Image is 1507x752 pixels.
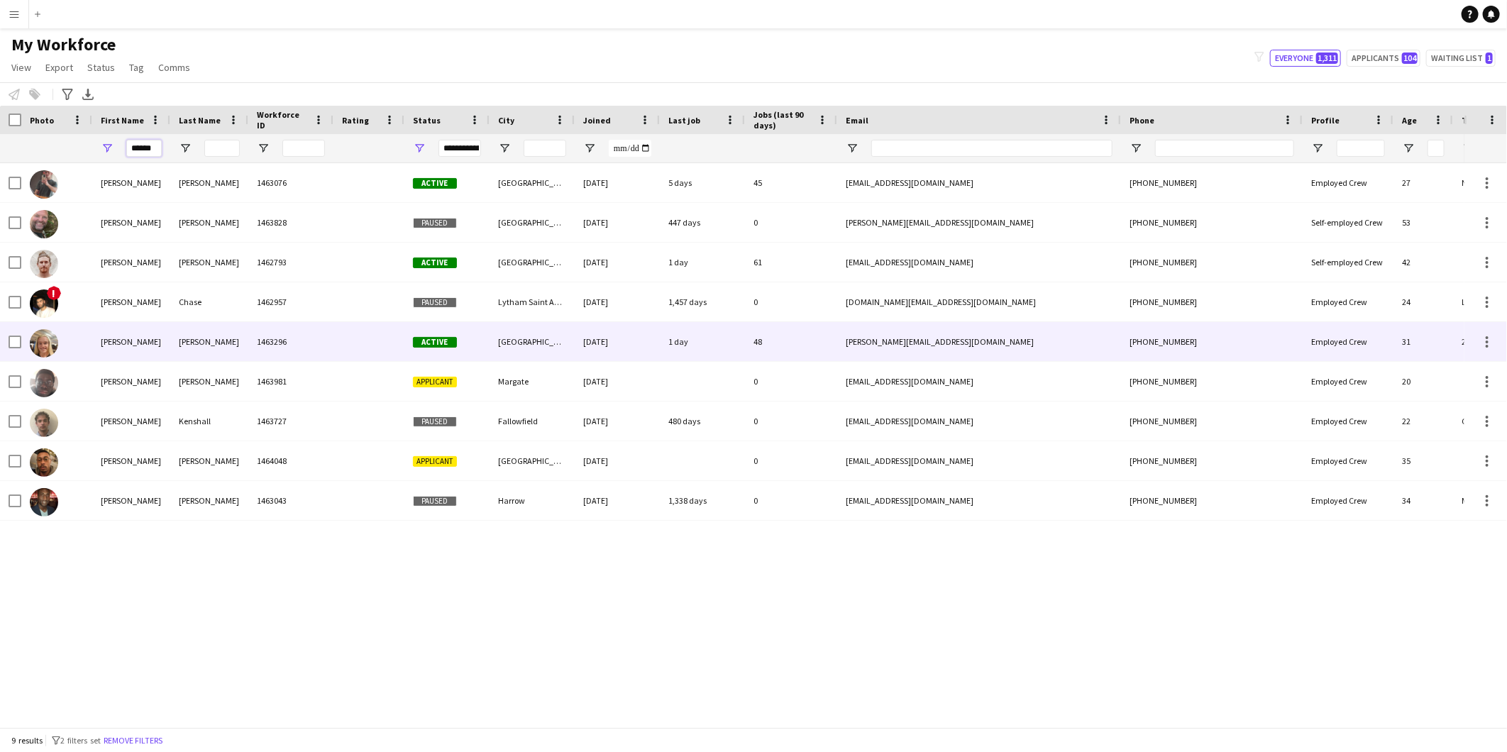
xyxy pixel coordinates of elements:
input: Last Name Filter Input [204,140,240,157]
div: [EMAIL_ADDRESS][DOMAIN_NAME] [837,441,1121,480]
span: Export [45,61,73,74]
span: Applicant [413,377,457,387]
div: 1463727 [248,402,333,441]
span: Active [413,178,457,189]
span: Active [413,258,457,268]
div: 20 [1393,362,1453,401]
div: [PERSON_NAME] [92,362,170,401]
div: [PERSON_NAME] [170,163,248,202]
span: First Name [101,115,144,126]
span: Profile [1311,115,1340,126]
div: Employed Crew [1303,322,1393,361]
div: Employed Crew [1303,362,1393,401]
div: 1463981 [248,362,333,401]
div: 34 [1393,481,1453,520]
span: Joined [583,115,611,126]
span: Photo [30,115,54,126]
div: [PHONE_NUMBER] [1121,362,1303,401]
div: 0 [745,203,837,242]
button: Open Filter Menu [1462,142,1474,155]
button: Open Filter Menu [1130,142,1142,155]
a: Tag [123,58,150,77]
div: [EMAIL_ADDRESS][DOMAIN_NAME] [837,362,1121,401]
div: Kenshall [170,402,248,441]
div: [DATE] [575,441,660,480]
div: [PERSON_NAME] [92,481,170,520]
span: 1 [1486,52,1493,64]
input: City Filter Input [524,140,566,157]
div: 35 [1393,441,1453,480]
a: View [6,58,37,77]
div: Fallowfield [490,402,575,441]
div: [GEOGRAPHIC_DATA] [490,322,575,361]
div: 0 [745,441,837,480]
input: Phone Filter Input [1155,140,1294,157]
div: [PERSON_NAME] [92,282,170,321]
div: [DATE] [575,163,660,202]
img: Nathan Chase [30,289,58,318]
input: Joined Filter Input [609,140,651,157]
input: Email Filter Input [871,140,1113,157]
div: [DATE] [575,282,660,321]
div: 5 days [660,163,745,202]
span: My Workforce [11,34,116,55]
div: [PERSON_NAME] [170,362,248,401]
button: Open Filter Menu [583,142,596,155]
div: [PHONE_NUMBER] [1121,481,1303,520]
div: [PHONE_NUMBER] [1121,243,1303,282]
div: Harrow [490,481,575,520]
span: Paused [413,218,457,228]
div: Lytham Saint Annes [490,282,575,321]
div: 53 [1393,203,1453,242]
div: 1462793 [248,243,333,282]
div: 0 [745,362,837,401]
button: Everyone1,311 [1270,50,1341,67]
span: Applicant [413,456,457,467]
button: Open Filter Menu [1311,142,1324,155]
div: [DATE] [575,402,660,441]
div: [EMAIL_ADDRESS][DOMAIN_NAME] [837,402,1121,441]
div: 480 days [660,402,745,441]
div: Self-employed Crew [1303,243,1393,282]
button: Open Filter Menu [413,142,426,155]
span: Phone [1130,115,1154,126]
div: [PERSON_NAME] [170,243,248,282]
div: 1,338 days [660,481,745,520]
div: Self-employed Crew [1303,203,1393,242]
span: Tag [129,61,144,74]
div: 1463296 [248,322,333,361]
div: 0 [745,481,837,520]
div: 31 [1393,322,1453,361]
span: Workforce ID [257,109,308,131]
div: 1 day [660,322,745,361]
span: 104 [1402,52,1418,64]
div: [EMAIL_ADDRESS][DOMAIN_NAME] [837,243,1121,282]
div: [PHONE_NUMBER] [1121,322,1303,361]
button: Open Filter Menu [498,142,511,155]
div: [GEOGRAPHIC_DATA] [490,203,575,242]
span: Status [87,61,115,74]
button: Open Filter Menu [257,142,270,155]
button: Open Filter Menu [179,142,192,155]
a: Status [82,58,121,77]
span: Email [846,115,868,126]
div: 1463076 [248,163,333,202]
span: Last job [668,115,700,126]
span: Jobs (last 90 days) [753,109,812,131]
div: [PERSON_NAME] [170,203,248,242]
button: Open Filter Menu [846,142,859,155]
img: Jonathan Davies [30,170,58,199]
button: Open Filter Menu [101,142,114,155]
div: [PERSON_NAME] [92,243,170,282]
div: 1462957 [248,282,333,321]
div: [PHONE_NUMBER] [1121,203,1303,242]
div: 1464048 [248,441,333,480]
img: Jonathan Lewis [30,210,58,238]
div: Margate [490,362,575,401]
div: 61 [745,243,837,282]
div: [PERSON_NAME] [92,322,170,361]
img: Nathanael Thomas [30,488,58,516]
span: Paused [413,297,457,308]
div: [DOMAIN_NAME][EMAIL_ADDRESS][DOMAIN_NAME] [837,282,1121,321]
span: Active [413,337,457,348]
